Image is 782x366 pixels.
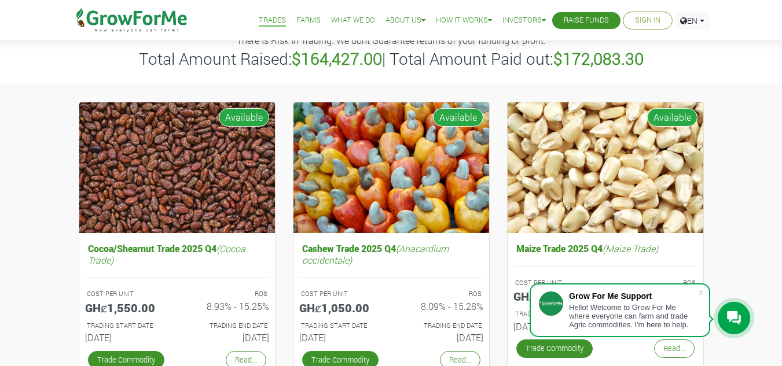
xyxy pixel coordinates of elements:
h6: 8.93% - 15.25% [186,301,269,312]
a: Trades [259,14,286,27]
a: Sign In [635,14,660,27]
h6: 8.09% - 15.28% [400,301,483,312]
h5: Maize Trade 2025 Q4 [513,240,697,257]
a: Cocoa/Shearnut Trade 2025 Q4(Cocoa Trade) COST PER UNIT GHȼ1,550.00 ROS 8.93% - 15.25% TRADING ST... [85,240,269,347]
a: EN [675,12,710,29]
div: Hello! Welcome to Grow For Me where everyone can farm and trade Agric commodities. I'm here to help. [569,303,697,329]
h6: [DATE] [299,332,383,343]
a: About Us [386,14,425,27]
h5: GHȼ750.00 [513,289,597,303]
div: Grow For Me Support [569,291,697,301]
h3: Total Amount Raised: | Total Amount Paid out: [72,49,711,69]
p: Estimated Trading Start Date [301,321,381,331]
p: ROS [616,278,696,288]
span: Available [219,108,269,127]
p: Estimated Trading End Date [188,321,267,331]
p: Estimated Trading Start Date [515,309,595,319]
a: Raise Funds [564,14,609,27]
p: COST PER UNIT [87,289,167,299]
b: $164,427.00 [292,48,382,69]
a: How it Works [436,14,492,27]
img: growforme image [508,102,703,234]
a: Trade Commodity [516,339,593,357]
img: growforme image [293,102,489,234]
p: ROS [188,289,267,299]
p: ROS [402,289,482,299]
h5: Cashew Trade 2025 Q4 [299,240,483,268]
b: $172,083.30 [553,48,644,69]
i: (Cocoa Trade) [88,242,245,265]
img: growforme image [79,102,275,234]
h5: GHȼ1,050.00 [299,301,383,315]
a: Cashew Trade 2025 Q4(Anacardium occidentale) COST PER UNIT GHȼ1,050.00 ROS 8.09% - 15.28% TRADING... [299,240,483,347]
p: Estimated Trading End Date [402,321,482,331]
i: (Maize Trade) [603,242,658,254]
a: What We Do [331,14,375,27]
i: (Anacardium occidentale) [302,242,449,265]
a: Investors [502,14,546,27]
p: Estimated Trading Start Date [87,321,167,331]
span: Available [647,108,697,127]
a: Read... [654,339,695,357]
span: Available [433,108,483,127]
h5: Cocoa/Shearnut Trade 2025 Q4 [85,240,269,268]
h6: [DATE] [85,332,168,343]
p: COST PER UNIT [515,278,595,288]
h6: [DATE] [186,332,269,343]
a: Maize Trade 2025 Q4(Maize Trade) COST PER UNIT GHȼ750.00 ROS 7.41% - 15.26% TRADING START DATE [D... [513,240,697,337]
a: Farms [296,14,321,27]
p: COST PER UNIT [301,289,381,299]
h6: [DATE] [400,332,483,343]
h6: [DATE] [513,321,597,332]
h5: GHȼ1,550.00 [85,301,168,315]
